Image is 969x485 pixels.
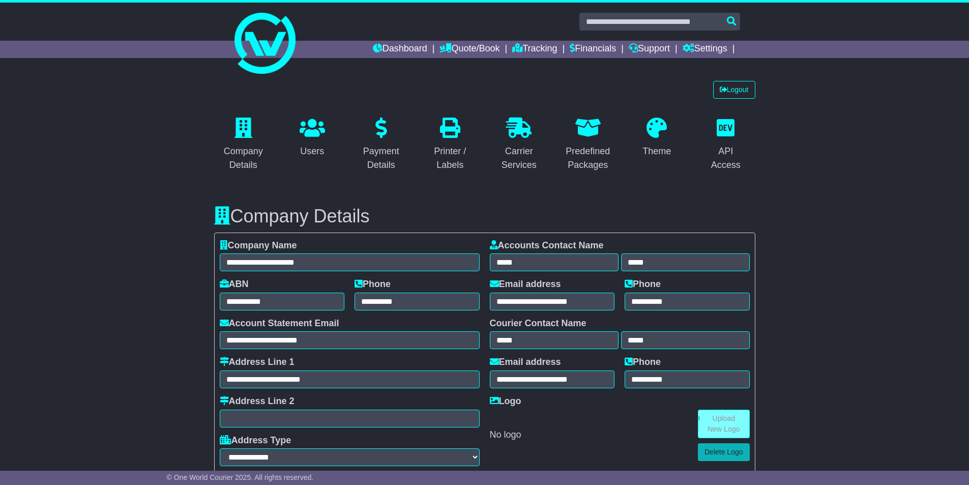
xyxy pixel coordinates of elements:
[636,114,678,162] a: Theme
[625,357,661,368] label: Phone
[490,114,549,176] a: Carrier Services
[220,240,297,251] label: Company Name
[214,206,755,226] h3: Company Details
[703,145,749,172] div: API Access
[490,396,521,407] label: Logo
[359,145,404,172] div: Payment Details
[683,41,727,58] a: Settings
[214,114,273,176] a: Company Details
[439,41,500,58] a: Quote/Book
[490,430,521,440] span: No logo
[220,279,249,290] label: ABN
[221,145,267,172] div: Company Details
[629,41,670,58] a: Support
[355,279,391,290] label: Phone
[373,41,427,58] a: Dashboard
[167,473,314,481] span: © One World Courier 2025. All rights reserved.
[220,318,339,329] label: Account Statement Email
[220,396,295,407] label: Address Line 2
[696,114,755,176] a: API Access
[427,145,473,172] div: Printer / Labels
[512,41,557,58] a: Tracking
[352,114,411,176] a: Payment Details
[490,357,561,368] label: Email address
[559,114,618,176] a: Predefined Packages
[565,145,611,172] div: Predefined Packages
[490,318,586,329] label: Courier Contact Name
[625,279,661,290] label: Phone
[496,145,542,172] div: Carrier Services
[490,240,604,251] label: Accounts Contact Name
[293,114,332,162] a: Users
[698,410,750,438] a: Upload New Logo
[713,81,755,99] a: Logout
[421,114,480,176] a: Printer / Labels
[570,41,616,58] a: Financials
[490,279,561,290] label: Email address
[300,145,325,158] div: Users
[220,357,295,368] label: Address Line 1
[220,435,291,446] label: Address Type
[642,145,671,158] div: Theme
